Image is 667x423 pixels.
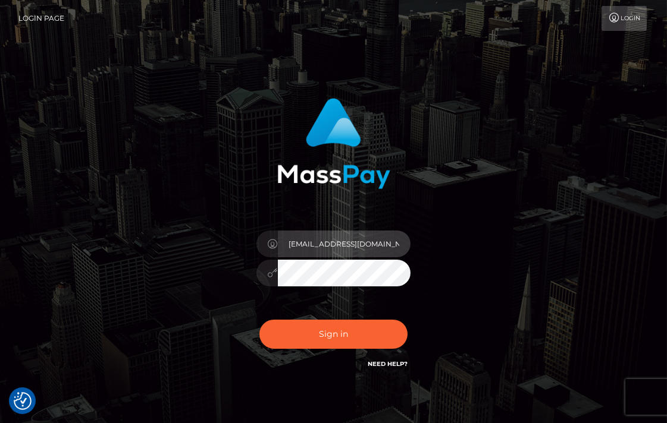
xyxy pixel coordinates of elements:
[18,6,64,31] a: Login Page
[278,231,411,257] input: Username...
[368,360,408,368] a: Need Help?
[14,392,32,410] img: Revisit consent button
[259,320,408,349] button: Sign in
[277,98,390,189] img: MassPay Login
[14,392,32,410] button: Consent Preferences
[602,6,647,31] a: Login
